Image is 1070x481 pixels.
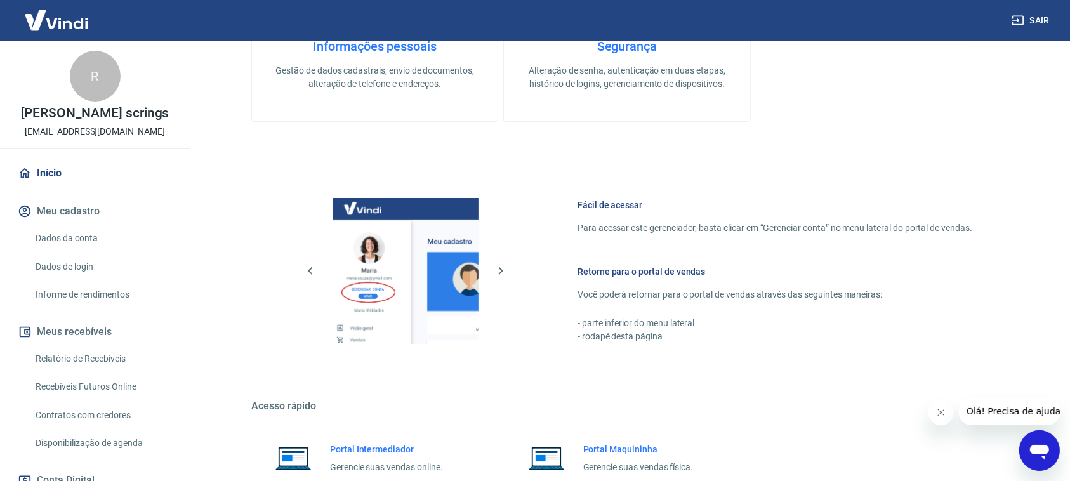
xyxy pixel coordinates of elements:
[15,1,98,39] img: Vindi
[520,443,573,473] img: Imagem de um notebook aberto
[272,39,477,54] h4: Informações pessoais
[928,400,954,425] iframe: Fechar mensagem
[21,107,169,120] p: [PERSON_NAME] scrings
[524,39,729,54] h4: Segurança
[30,282,175,308] a: Informe de rendimentos
[15,318,175,346] button: Meus recebíveis
[30,430,175,456] a: Disponibilização de agenda
[330,443,443,456] h6: Portal Intermediador
[583,461,694,474] p: Gerencie suas vendas física.
[330,461,443,474] p: Gerencie suas vendas online.
[15,159,175,187] a: Início
[15,197,175,225] button: Meu cadastro
[578,199,972,211] h6: Fácil de acessar
[1019,430,1060,471] iframe: Botão para abrir a janela de mensagens
[25,125,165,138] p: [EMAIL_ADDRESS][DOMAIN_NAME]
[583,443,694,456] h6: Portal Maquininha
[1009,9,1055,32] button: Sair
[578,330,972,343] p: - rodapé desta página
[8,9,107,19] span: Olá! Precisa de ajuda?
[578,317,972,330] p: - parte inferior do menu lateral
[333,198,479,344] img: Imagem da dashboard mostrando o botão de gerenciar conta na sidebar no lado esquerdo
[524,64,729,91] p: Alteração de senha, autenticação em duas etapas, histórico de logins, gerenciamento de dispositivos.
[30,402,175,428] a: Contratos com credores
[578,221,972,235] p: Para acessar este gerenciador, basta clicar em “Gerenciar conta” no menu lateral do portal de ven...
[578,288,972,301] p: Você poderá retornar para o portal de vendas através das seguintes maneiras:
[30,254,175,280] a: Dados de login
[30,346,175,372] a: Relatório de Recebíveis
[272,64,477,91] p: Gestão de dados cadastrais, envio de documentos, alteração de telefone e endereços.
[251,400,1003,412] h5: Acesso rápido
[959,397,1060,425] iframe: Mensagem da empresa
[70,51,121,102] div: R
[267,443,320,473] img: Imagem de um notebook aberto
[30,225,175,251] a: Dados da conta
[30,374,175,400] a: Recebíveis Futuros Online
[578,265,972,278] h6: Retorne para o portal de vendas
